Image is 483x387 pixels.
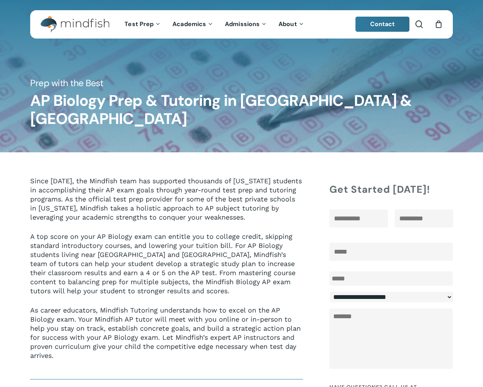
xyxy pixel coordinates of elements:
[30,176,303,232] p: Since [DATE], the Mindfish team has supported thousands of [US_STATE] students in accomplishing t...
[370,20,395,28] span: Contact
[30,92,452,128] h1: AP Biology Prep & Tutoring in [GEOGRAPHIC_DATA] & [GEOGRAPHIC_DATA]
[119,21,167,28] a: Test Prep
[172,20,206,28] span: Academics
[30,10,453,39] header: Main Menu
[30,232,303,306] p: A top score on your AP Biology exam can entitle you to college credit, skipping standard introduc...
[125,20,154,28] span: Test Prep
[167,21,219,28] a: Academics
[273,21,310,28] a: About
[355,17,410,32] a: Contact
[278,20,297,28] span: About
[119,10,310,39] nav: Main Menu
[329,183,453,196] h4: Get Started [DATE]!
[30,77,452,89] h5: Prep with the Best
[30,306,303,360] p: As career educators, Mindfish Tutoring understands how to excel on the AP Biology exam. Your Mind...
[219,21,273,28] a: Admissions
[225,20,260,28] span: Admissions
